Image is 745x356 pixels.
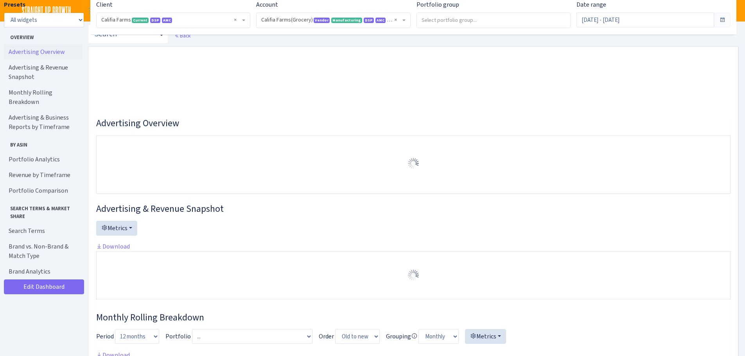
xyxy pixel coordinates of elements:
[364,18,374,23] span: DSP
[261,16,400,24] span: Califia Farms(Grocery) <span class="badge badge-primary">Vendor</span><span class="badge badge-su...
[4,110,82,135] a: Advertising & Business Reports by Timeframe
[257,13,410,28] span: Califia Farms(Grocery) <span class="badge badge-primary">Vendor</span><span class="badge badge-su...
[394,16,397,24] span: Remove all items
[407,269,420,281] img: Preloader
[331,18,362,23] span: Manufacturing
[96,242,130,250] a: Download
[375,18,386,23] span: Amazon Marketing Cloud
[4,60,82,85] a: Advertising & Revenue Snapshot
[4,152,82,167] a: Portfolio Analytics
[465,329,506,344] button: Metrics
[96,312,731,323] h3: Widget #38
[4,85,82,110] a: Monthly Rolling Breakdown
[4,223,82,239] a: Search Terms
[96,332,114,341] label: Period
[4,167,82,183] a: Revenue by Timeframe
[718,4,732,18] img: Jessica Toroosian
[96,221,137,236] button: Metrics
[165,332,191,341] label: Portfolio
[4,183,82,199] a: Portfolio Comparison
[4,202,82,220] span: Search Terms & Market Share
[234,16,237,24] span: Remove all items
[4,264,82,279] a: Brand Analytics
[4,30,82,41] span: Overview
[97,13,250,28] span: Califia Farms <span class="badge badge-success">Current</span><span class="badge badge-primary">D...
[96,118,731,129] h3: Widget #1
[96,203,731,215] h3: Widget #2
[319,332,334,341] label: Order
[314,18,330,23] span: Vendor
[718,4,732,18] a: J
[174,32,190,39] a: Back
[4,279,84,294] a: Edit Dashboard
[417,13,570,27] input: Select portfolio group...
[4,239,82,264] a: Brand vs. Non-Brand & Match Type
[132,18,149,23] span: Current
[101,16,241,24] span: Califia Farms <span class="badge badge-success">Current</span><span class="badge badge-primary">D...
[411,333,417,339] i: Avg. daily only for these metrics:<br> Sessions<br> Units Shipped<br> Shipped Product Sales<br> S...
[150,18,160,23] span: DSP
[162,18,172,23] span: AMC
[4,138,82,148] span: By ASIN
[4,44,82,60] a: Advertising Overview
[386,332,417,341] label: Grouping
[407,157,420,170] img: Preloader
